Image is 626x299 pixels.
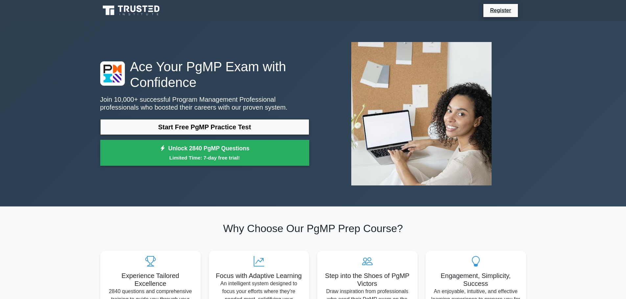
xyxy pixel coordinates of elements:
a: Start Free PgMP Practice Test [100,119,309,135]
h5: Step into the Shoes of PgMP Victors [322,272,412,288]
p: Join 10,000+ successful Program Management Professional professionals who boosted their careers w... [100,96,309,111]
small: Limited Time: 7-day free trial! [108,154,301,161]
h5: Experience Tailored Excellence [105,272,196,288]
h5: Focus with Adaptive Learning [214,272,304,280]
a: Unlock 2840 PgMP QuestionsLimited Time: 7-day free trial! [100,140,309,166]
a: Register [486,6,515,14]
h1: Ace Your PgMP Exam with Confidence [100,59,309,90]
h5: Engagement, Simplicity, Success [431,272,521,288]
h2: Why Choose Our PgMP Prep Course? [100,222,526,235]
